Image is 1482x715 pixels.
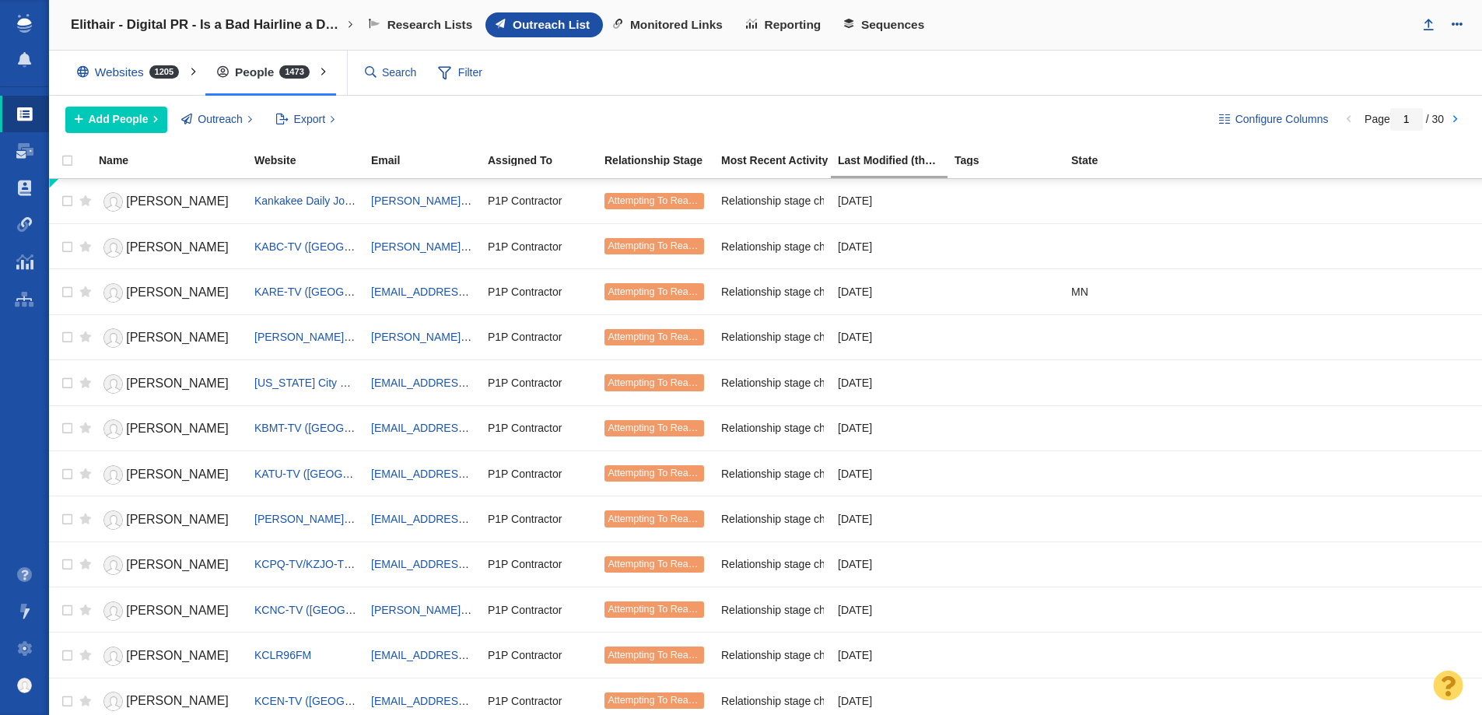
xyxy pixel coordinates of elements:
[488,155,603,166] div: Assigned To
[488,412,590,445] div: P1P Contractor
[254,468,543,480] a: KATU-TV ([GEOGRAPHIC_DATA], [GEOGRAPHIC_DATA])
[488,593,590,626] div: P1P Contractor
[371,604,735,616] a: [PERSON_NAME][EMAIL_ADDRESS][PERSON_NAME][DOMAIN_NAME]
[359,12,485,37] a: Research Lists
[597,314,714,359] td: Attempting To Reach (1 try)
[721,557,1026,571] span: Relationship stage changed to: Attempting To Reach, 1 Attempt
[721,330,1026,344] span: Relationship stage changed to: Attempting To Reach, 1 Attempt
[126,422,229,435] span: [PERSON_NAME]
[126,331,229,344] span: [PERSON_NAME]
[99,506,240,534] a: [PERSON_NAME]
[254,513,450,525] a: [PERSON_NAME] Media, Wake-Up Call
[838,155,953,166] div: Date the Contact information in this project was last edited
[254,240,545,253] a: KABC-TV ([GEOGRAPHIC_DATA], [GEOGRAPHIC_DATA])
[838,412,941,445] div: [DATE]
[608,377,727,388] span: Attempting To Reach (1 try)
[608,695,727,706] span: Attempting To Reach (1 try)
[597,360,714,405] td: Attempting To Reach (1 try)
[838,548,941,581] div: [DATE]
[99,688,240,715] a: [PERSON_NAME]
[488,638,590,671] div: P1P Contractor
[126,513,229,526] span: [PERSON_NAME]
[254,331,377,343] a: [PERSON_NAME] Media
[371,331,645,343] a: [PERSON_NAME][EMAIL_ADDRESS][DOMAIN_NAME]
[608,468,727,478] span: Attempting To Reach (1 try)
[359,59,424,86] input: Search
[254,422,545,434] a: KBMT-TV ([GEOGRAPHIC_DATA], [GEOGRAPHIC_DATA])
[721,603,1026,617] span: Relationship stage changed to: Attempting To Reach, 1 Attempt
[721,194,1026,208] span: Relationship stage changed to: Attempting To Reach, 1 Attempt
[721,376,1026,390] span: Relationship stage changed to: Attempting To Reach, 1 Attempt
[597,223,714,268] td: Attempting To Reach (1 try)
[371,155,486,168] a: Email
[371,377,555,389] a: [EMAIL_ADDRESS][DOMAIN_NAME]
[254,155,370,168] a: Website
[254,377,360,389] a: [US_STATE] City Star
[254,604,546,616] a: KCNC-TV ([GEOGRAPHIC_DATA], [GEOGRAPHIC_DATA])
[721,512,1026,526] span: Relationship stage changed to: Attempting To Reach, 1 Attempt
[838,457,941,490] div: [DATE]
[254,649,311,661] a: KCLR96FM
[126,694,229,707] span: [PERSON_NAME]
[488,184,590,218] div: P1P Contractor
[838,321,941,354] div: [DATE]
[126,604,229,617] span: [PERSON_NAME]
[99,552,240,579] a: [PERSON_NAME]
[488,548,590,581] div: P1P Contractor
[99,155,253,168] a: Name
[604,155,720,166] div: Relationship Stage
[488,321,590,354] div: P1P Contractor
[429,58,492,88] span: Filter
[267,107,344,133] button: Export
[608,650,727,661] span: Attempting To Reach (1 try)
[254,155,370,166] div: Website
[721,421,1026,435] span: Relationship stage changed to: Attempting To Reach, 1 Attempt
[513,18,590,32] span: Outreach List
[838,230,941,263] div: [DATE]
[126,377,229,390] span: [PERSON_NAME]
[71,17,343,33] h4: Elithair - Digital PR - Is a Bad Hairline a Dating Dealbreaker?
[65,107,167,133] button: Add People
[736,12,834,37] a: Reporting
[721,155,836,166] div: Most Recent Activity
[371,195,645,207] a: [PERSON_NAME][EMAIL_ADDRESS][DOMAIN_NAME]
[254,195,529,207] a: Kankakee Daily Journal, Tune In Tonight (Remote Patrol)
[126,286,229,299] span: [PERSON_NAME]
[608,286,727,297] span: Attempting To Reach (1 try)
[99,188,240,216] a: [PERSON_NAME]
[371,468,555,480] a: [EMAIL_ADDRESS][DOMAIN_NAME]
[838,184,941,218] div: [DATE]
[488,502,590,535] div: P1P Contractor
[838,155,953,168] a: Last Modified (this project)
[126,558,229,571] span: [PERSON_NAME]
[721,285,1026,299] span: Relationship stage changed to: Attempting To Reach, 1 Attempt
[126,649,229,662] span: [PERSON_NAME]
[955,155,1070,168] a: Tags
[603,12,736,37] a: Monitored Links
[608,513,727,524] span: Attempting To Reach (1 try)
[955,155,1070,166] div: Tags
[198,111,243,128] span: Outreach
[99,461,240,489] a: [PERSON_NAME]
[838,502,941,535] div: [DATE]
[721,648,1026,662] span: Relationship stage changed to: Attempting To Reach, 1 Attempt
[597,587,714,633] td: Attempting To Reach (1 try)
[99,370,240,398] a: [PERSON_NAME]
[597,179,714,224] td: Attempting To Reach (1 try)
[597,633,714,678] td: Attempting To Reach (1 try)
[1210,107,1337,133] button: Configure Columns
[721,467,1026,481] span: Relationship stage changed to: Attempting To Reach, 1 Attempt
[838,638,941,671] div: [DATE]
[608,240,727,251] span: Attempting To Reach (1 try)
[254,695,545,707] a: KCEN-TV ([GEOGRAPHIC_DATA], [GEOGRAPHIC_DATA])
[149,65,179,79] span: 1205
[597,269,714,314] td: Attempting To Reach (1 try)
[99,598,240,625] a: [PERSON_NAME]
[861,18,924,32] span: Sequences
